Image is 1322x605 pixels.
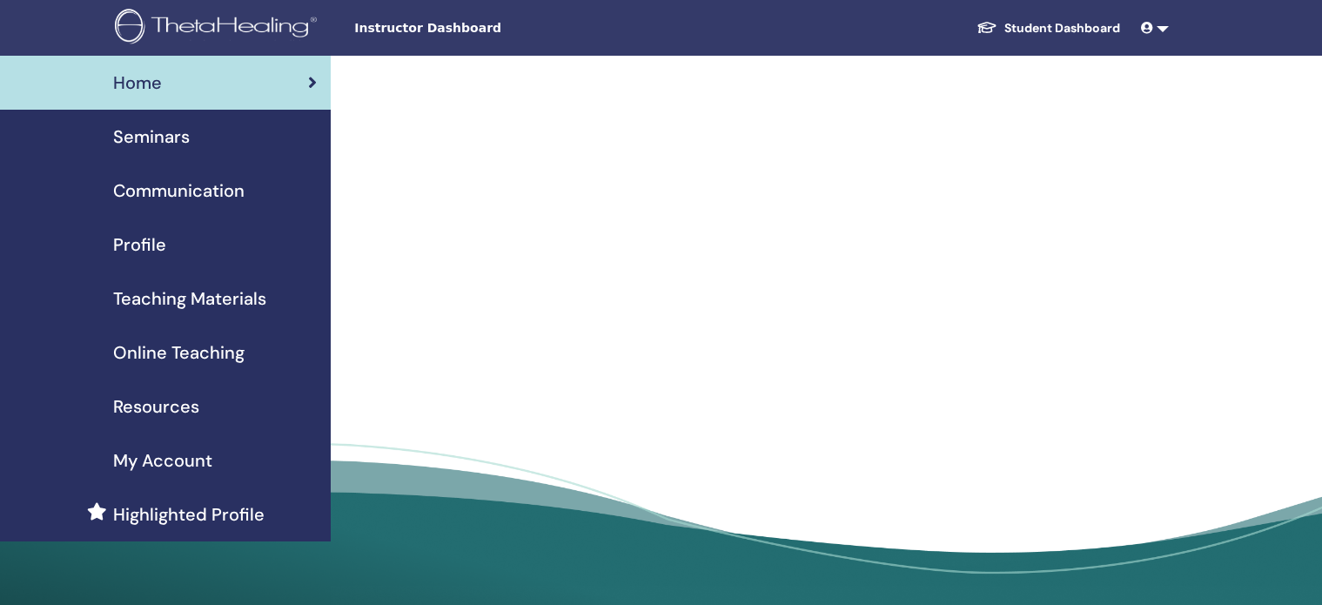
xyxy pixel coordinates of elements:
span: Seminars [113,124,190,150]
span: Teaching Materials [113,286,266,312]
img: logo.png [115,9,323,48]
img: graduation-cap-white.svg [976,20,997,35]
span: My Account [113,447,212,474]
a: Student Dashboard [963,12,1134,44]
span: Home [113,70,162,96]
span: Resources [113,393,199,420]
span: Communication [113,178,245,204]
span: Profile [113,232,166,258]
span: Online Teaching [113,339,245,366]
span: Highlighted Profile [113,501,265,528]
span: Instructor Dashboard [354,19,615,37]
